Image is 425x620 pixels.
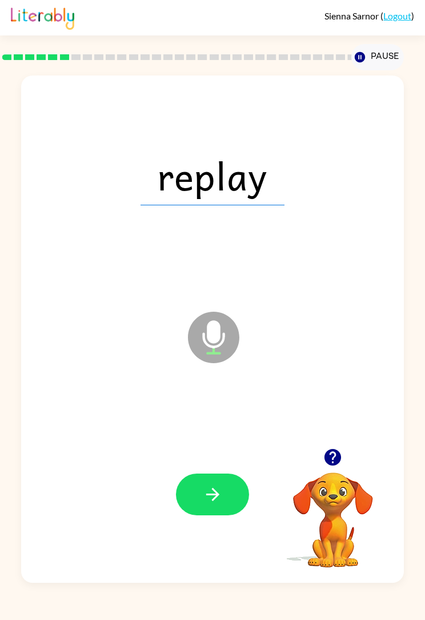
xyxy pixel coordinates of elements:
[11,5,74,30] img: Literably
[141,146,284,205] span: replay
[324,10,414,21] div: ( )
[351,44,404,70] button: Pause
[276,455,390,569] video: Your browser must support playing .mp4 files to use Literably. Please try using another browser.
[324,10,380,21] span: Sienna Sarnor
[383,10,411,21] a: Logout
